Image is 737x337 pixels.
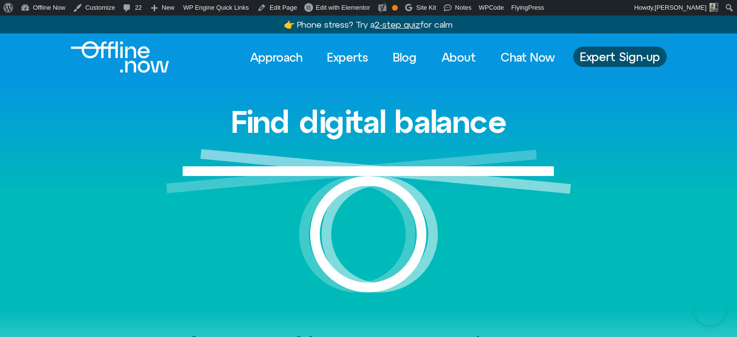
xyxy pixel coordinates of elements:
[416,4,436,11] span: Site Kit
[375,19,420,30] u: 2-step quiz
[241,47,311,68] a: Approach
[384,47,425,68] a: Blog
[316,4,370,11] span: Edit with Elementor
[573,47,667,67] a: Expert Sign-up
[71,41,153,73] div: Logo
[694,294,725,325] iframe: Botpress
[71,41,169,73] img: offline.now
[241,47,564,68] nav: Menu
[284,19,453,30] a: 👉 Phone stress? Try a2-step quizfor calm
[655,4,706,11] span: [PERSON_NAME]
[318,47,377,68] a: Experts
[492,47,564,68] a: Chat Now
[392,5,398,11] div: OK
[231,105,507,139] h1: Find digital balance
[580,50,660,63] span: Expert Sign-up
[433,47,485,68] a: About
